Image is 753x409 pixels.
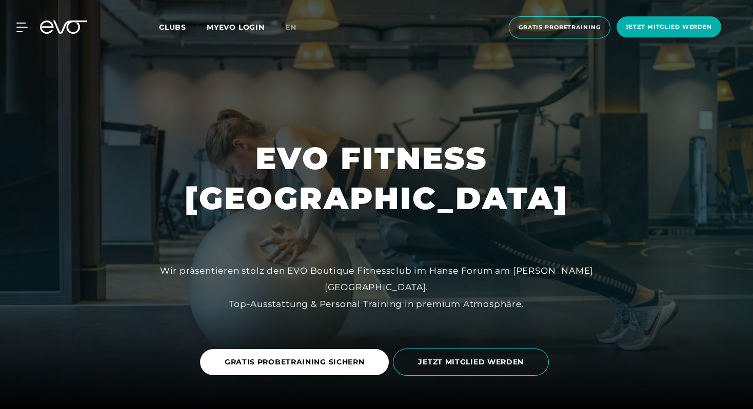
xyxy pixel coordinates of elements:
[285,22,309,33] a: en
[159,23,186,32] span: Clubs
[613,16,724,38] a: Jetzt Mitglied werden
[185,138,568,218] h1: EVO FITNESS [GEOGRAPHIC_DATA]
[225,357,365,367] span: GRATIS PROBETRAINING SICHERN
[506,16,613,38] a: Gratis Probetraining
[207,23,265,32] a: MYEVO LOGIN
[393,341,553,383] a: JETZT MITGLIED WERDEN
[285,23,296,32] span: en
[200,341,393,383] a: GRATIS PROBETRAINING SICHERN
[418,357,524,367] span: JETZT MITGLIED WERDEN
[519,23,601,32] span: Gratis Probetraining
[146,262,607,312] div: Wir präsentieren stolz den EVO Boutique Fitnessclub im Hanse Forum am [PERSON_NAME][GEOGRAPHIC_DA...
[626,23,712,31] span: Jetzt Mitglied werden
[159,22,207,32] a: Clubs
